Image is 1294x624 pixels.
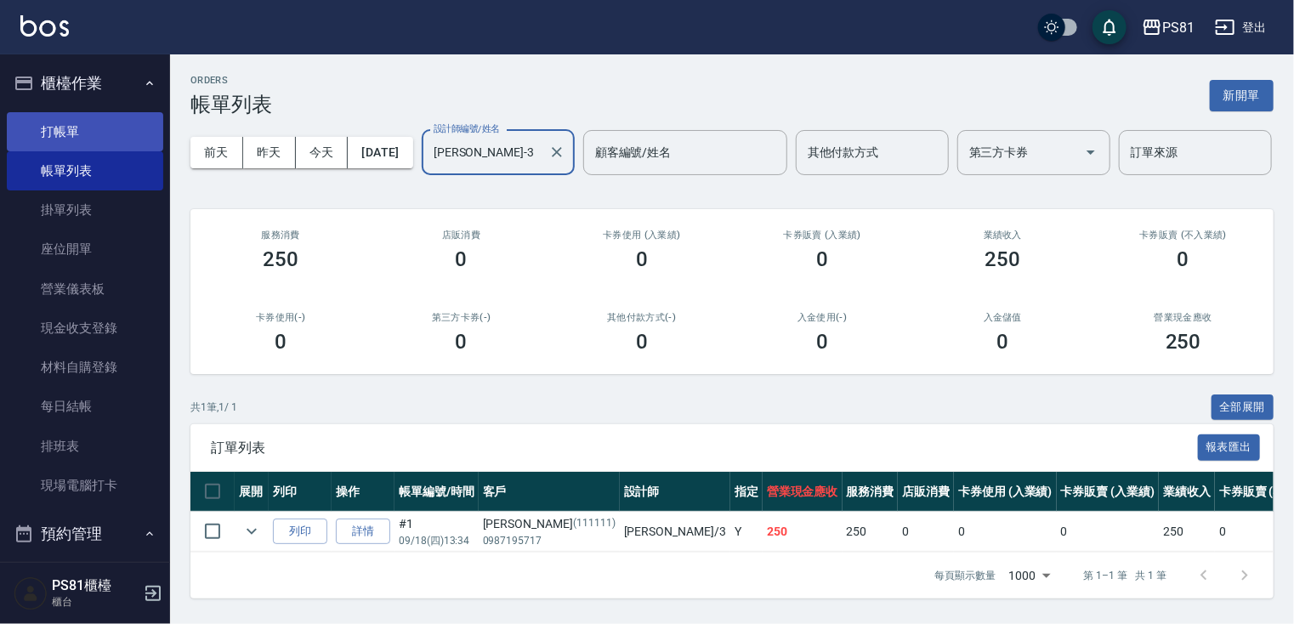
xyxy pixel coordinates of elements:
p: 第 1–1 筆 共 1 筆 [1084,568,1166,583]
a: 材料自購登錄 [7,348,163,387]
h3: 0 [816,247,828,271]
h2: 其他付款方式(-) [572,312,712,323]
th: 卡券使用 (入業績) [954,472,1057,512]
button: save [1093,10,1127,44]
button: 列印 [273,519,327,545]
button: [DATE] [348,137,412,168]
a: 現場電腦打卡 [7,466,163,505]
h2: 卡券販賣 (不入業績) [1114,230,1253,241]
a: 帳單列表 [7,151,163,190]
h3: 帳單列表 [190,93,272,116]
p: 0987195717 [483,533,616,548]
th: 列印 [269,472,332,512]
th: 展開 [235,472,269,512]
h2: 業績收入 [933,230,1072,241]
button: 全部展開 [1212,394,1274,421]
a: 掛單列表 [7,190,163,230]
td: 0 [898,512,954,552]
h3: 0 [636,330,648,354]
button: Clear [545,140,569,164]
h2: 營業現金應收 [1114,312,1253,323]
button: expand row [239,519,264,544]
h3: 250 [1166,330,1201,354]
button: Open [1077,139,1104,166]
td: 250 [843,512,899,552]
button: 報表匯出 [1198,434,1261,461]
h5: PS81櫃檯 [52,577,139,594]
th: 營業現金應收 [763,472,843,512]
div: [PERSON_NAME] [483,515,616,533]
button: 預約管理 [7,512,163,556]
h2: 入金使用(-) [752,312,892,323]
td: #1 [394,512,479,552]
button: PS81 [1135,10,1201,45]
img: Person [14,576,48,610]
a: 營業儀表板 [7,269,163,309]
th: 帳單編號/時間 [394,472,479,512]
td: Y [730,512,763,552]
th: 客戶 [479,472,620,512]
button: 前天 [190,137,243,168]
th: 業績收入 [1159,472,1215,512]
td: 0 [1057,512,1160,552]
td: 250 [763,512,843,552]
th: 操作 [332,472,394,512]
td: 250 [1159,512,1215,552]
h3: 0 [1178,247,1189,271]
a: 報表匯出 [1198,439,1261,455]
h3: 0 [816,330,828,354]
h3: 服務消費 [211,230,350,241]
button: 登出 [1208,12,1274,43]
a: 詳情 [336,519,390,545]
h2: 卡券販賣 (入業績) [752,230,892,241]
h2: 入金儲值 [933,312,1072,323]
h3: 0 [275,330,287,354]
th: 服務消費 [843,472,899,512]
p: 共 1 筆, 1 / 1 [190,400,237,415]
button: 新開單 [1210,80,1274,111]
h3: 250 [985,247,1021,271]
div: PS81 [1162,17,1195,38]
h3: 250 [263,247,298,271]
a: 新開單 [1210,87,1274,103]
a: 座位開單 [7,230,163,269]
h2: ORDERS [190,75,272,86]
th: 設計師 [620,472,730,512]
td: [PERSON_NAME] /3 [620,512,730,552]
h3: 0 [636,247,648,271]
button: 昨天 [243,137,296,168]
p: 櫃台 [52,594,139,610]
th: 店販消費 [898,472,954,512]
a: 每日結帳 [7,387,163,426]
th: 卡券販賣 (入業績) [1057,472,1160,512]
img: Logo [20,15,69,37]
span: 訂單列表 [211,440,1198,457]
h2: 卡券使用(-) [211,312,350,323]
label: 設計師編號/姓名 [434,122,500,135]
button: 櫃檯作業 [7,61,163,105]
h2: 卡券使用 (入業績) [572,230,712,241]
h3: 0 [456,330,468,354]
p: 09/18 (四) 13:34 [399,533,474,548]
p: (111111) [573,515,616,533]
td: 0 [954,512,1057,552]
a: 排班表 [7,427,163,466]
p: 每頁顯示數量 [934,568,996,583]
h2: 店販消費 [391,230,531,241]
a: 現金收支登錄 [7,309,163,348]
div: 1000 [1002,553,1057,598]
h3: 0 [456,247,468,271]
a: 打帳單 [7,112,163,151]
button: 今天 [296,137,349,168]
th: 指定 [730,472,763,512]
h3: 0 [997,330,1009,354]
h2: 第三方卡券(-) [391,312,531,323]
